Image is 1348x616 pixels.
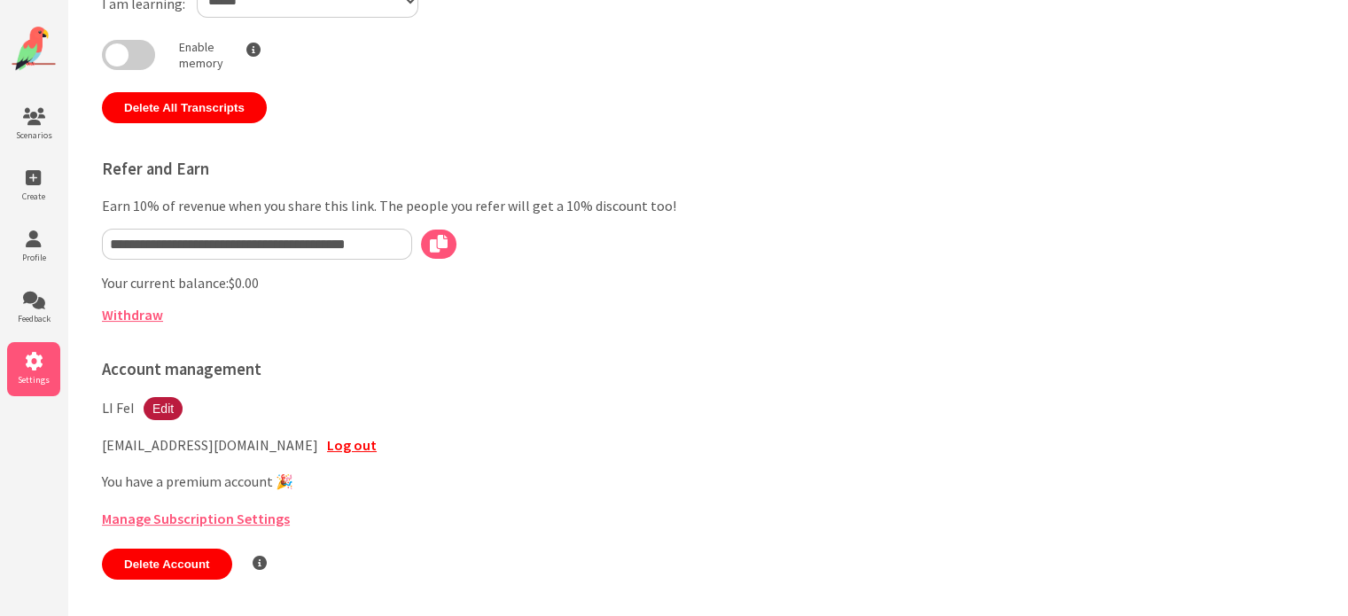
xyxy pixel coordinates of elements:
span: Scenarios [7,129,60,141]
p: Your current balance: [102,274,829,292]
button: Edit [144,397,183,420]
img: Website Logo [12,27,56,71]
p: You have a premium account 🎉 [102,471,829,494]
p: Earn 10% of revenue when you share this link. The people you refer will get a 10% discount too! [102,197,829,214]
span: Feedback [7,313,60,324]
span: Settings [7,374,60,386]
p: Enable memory [179,39,223,71]
a: Log out [327,436,377,454]
span: Create [7,191,60,202]
h3: Account management [102,359,829,379]
h3: Refer and Earn [102,159,829,179]
span: Profile [7,252,60,263]
button: Delete All Transcripts [102,92,267,123]
a: Withdraw [102,306,163,324]
a: Manage Subscription Settings [102,510,290,527]
button: Delete Account [102,549,232,580]
p: LI FeI [102,397,135,420]
span: [EMAIL_ADDRESS][DOMAIN_NAME] [102,436,318,454]
span: $0.00 [229,274,259,292]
